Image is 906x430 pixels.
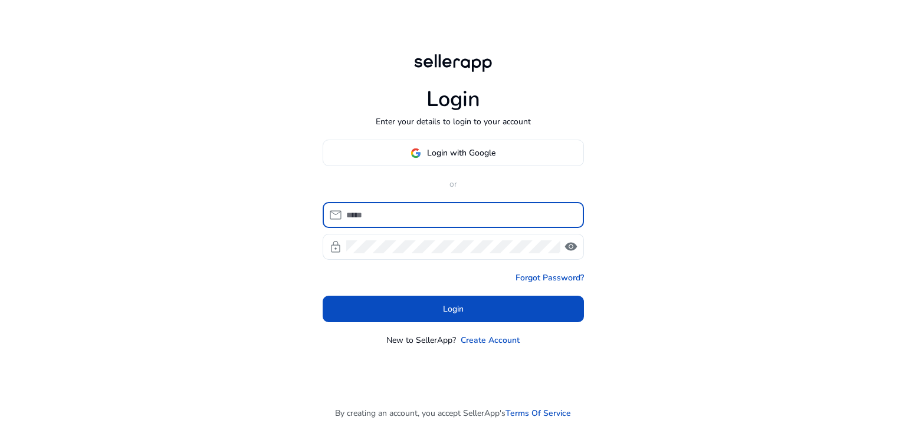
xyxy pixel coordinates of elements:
[411,148,421,158] img: google-logo.svg
[386,334,456,346] p: New to SellerApp?
[505,407,571,419] a: Terms Of Service
[329,208,343,222] span: mail
[376,115,531,128] p: Enter your details to login to your account
[461,334,520,346] a: Create Account
[516,272,584,284] a: Forgot Password?
[426,87,480,112] h1: Login
[443,303,464,315] span: Login
[323,178,584,190] p: or
[323,296,584,322] button: Login
[427,147,495,159] span: Login with Google
[329,240,343,254] span: lock
[323,140,584,166] button: Login with Google
[564,240,578,254] span: visibility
